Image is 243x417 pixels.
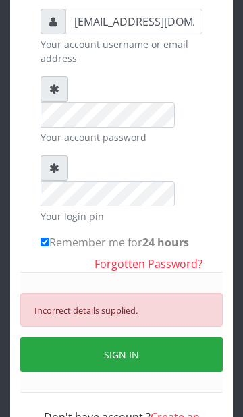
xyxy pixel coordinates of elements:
[142,235,189,250] b: 24 hours
[40,130,202,144] small: Your account password
[40,209,202,223] small: Your login pin
[40,37,202,65] small: Your account username or email address
[65,9,202,34] input: Username or email address
[94,256,202,271] a: Forgotten Password?
[20,337,223,372] button: SIGN IN
[34,304,138,316] small: Incorrect details supplied.
[40,238,49,246] input: Remember me for24 hours
[40,234,189,250] label: Remember me for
